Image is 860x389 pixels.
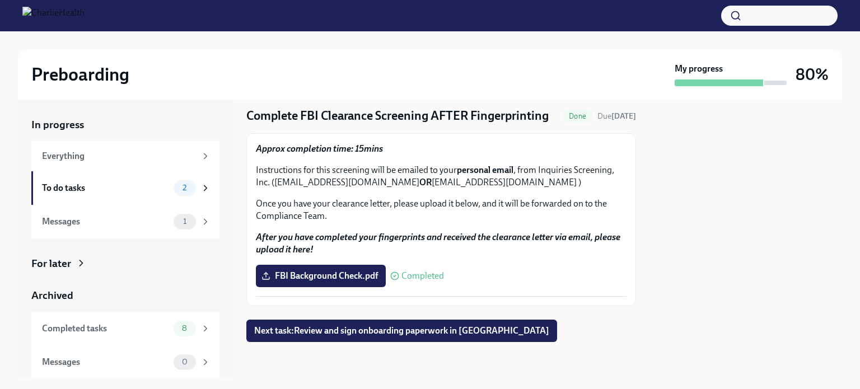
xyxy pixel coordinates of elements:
[675,63,723,75] strong: My progress
[31,63,129,86] h2: Preboarding
[31,345,219,379] a: Messages0
[256,265,386,287] label: FBI Background Check.pdf
[42,215,169,228] div: Messages
[264,270,378,282] span: FBI Background Check.pdf
[246,107,549,124] h4: Complete FBI Clearance Screening AFTER Fingerprinting
[401,271,444,280] span: Completed
[597,111,636,121] span: Due
[419,177,432,188] strong: OR
[176,217,193,226] span: 1
[42,322,169,335] div: Completed tasks
[175,358,194,366] span: 0
[254,325,549,336] span: Next task : Review and sign onboarding paperwork in [GEOGRAPHIC_DATA]
[611,111,636,121] strong: [DATE]
[256,143,383,154] strong: Approx completion time: 15mins
[31,288,219,303] a: Archived
[457,165,513,175] strong: personal email
[597,111,636,121] span: August 25th, 2025 07:00
[175,324,194,332] span: 8
[31,141,219,171] a: Everything
[31,256,71,271] div: For later
[796,64,829,85] h3: 80%
[22,7,85,25] img: CharlieHealth
[42,356,169,368] div: Messages
[42,182,169,194] div: To do tasks
[31,171,219,205] a: To do tasks2
[42,150,196,162] div: Everything
[31,256,219,271] a: For later
[31,205,219,238] a: Messages1
[256,232,620,255] strong: After you have completed your fingerprints and received the clearance letter via email, please up...
[31,118,219,132] a: In progress
[256,164,627,189] p: Instructions for this screening will be emailed to your , from Inquiries Screening, Inc. ([EMAIL_...
[246,320,557,342] button: Next task:Review and sign onboarding paperwork in [GEOGRAPHIC_DATA]
[176,184,193,192] span: 2
[256,198,627,222] p: Once you have your clearance letter, please upload it below, and it will be forwarded on to the C...
[562,112,593,120] span: Done
[31,312,219,345] a: Completed tasks8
